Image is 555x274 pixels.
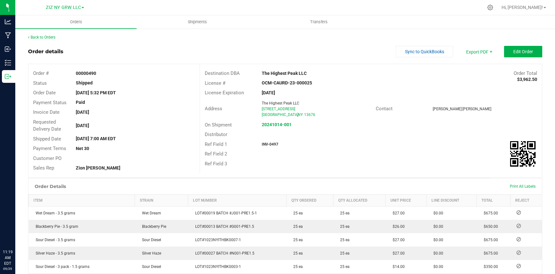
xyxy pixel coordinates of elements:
iframe: Resource center [6,223,25,242]
span: $26.00 [389,224,405,229]
th: Line Discount [426,194,477,206]
li: Export PDF [459,46,498,57]
span: LOT#00027 BATCH #N001-PRE1.5 [192,251,254,256]
span: Silver Haze - 3.5 grams [32,251,75,256]
strong: INV-0497 [262,142,278,147]
span: Sour Diesel [139,264,161,269]
th: Lot Number [188,194,287,206]
strong: [DATE] [262,90,275,95]
span: $350.00 [480,264,498,269]
th: Total [477,194,510,206]
span: [GEOGRAPHIC_DATA] [262,112,298,117]
h1: Order Details [35,184,66,189]
span: 13676 [304,112,315,117]
strong: [DATE] 5:32 PM EDT [76,90,116,95]
span: Ref Field 1 [205,141,227,147]
span: Reject Inventory [514,211,523,214]
span: Hi, [PERSON_NAME]! [502,5,543,10]
span: $0.00 [430,264,443,269]
span: LOT#1023NYITHBK0003-1 [192,264,241,269]
img: Scan me! [510,141,536,167]
span: , [297,112,298,117]
span: Invoice Date [33,109,60,115]
a: Transfers [258,15,380,29]
span: License Expiration [205,90,244,96]
span: 25 ea [337,224,350,229]
span: $27.00 [389,238,405,242]
p: 11:19 AM EDT [3,249,12,266]
span: Distributor [205,132,227,137]
p: 09/29 [3,266,12,271]
span: Order # [33,70,49,76]
span: $14.00 [389,264,405,269]
a: 20241014-001 [262,122,292,127]
th: Qty Ordered [286,194,333,206]
div: Order details [28,48,63,55]
span: Payment Terms [33,146,66,151]
span: Sour Diesel - 3 pack - 1.5 grams [32,264,89,269]
span: On Shipment [205,122,232,128]
a: Back to Orders [28,35,55,40]
span: 25 ea [290,211,303,215]
span: Customer PO [33,155,61,161]
span: Sync to QuickBooks [405,49,444,54]
span: Transfers [302,19,336,25]
span: $27.00 [389,251,405,256]
span: $0.00 [430,238,443,242]
strong: Zion [PERSON_NAME] [76,165,120,170]
span: 25 ea [290,238,303,242]
button: Sync to QuickBooks [396,46,453,57]
span: [STREET_ADDRESS] [262,107,295,111]
span: Reject Inventory [514,264,523,268]
strong: [DATE] [76,110,89,115]
th: Qty Allocated [333,194,385,206]
strong: $3,962.50 [517,77,537,82]
inline-svg: Analytics [5,18,11,25]
strong: OCM-CAURD-23-000025 [262,80,312,85]
span: Contact [376,106,393,112]
div: Manage settings [486,4,494,11]
span: Ref Field 2 [205,151,227,157]
strong: 00000490 [76,71,96,76]
span: Status [33,80,47,86]
span: Ref Field 3 [205,161,227,167]
span: 25 ea [337,251,350,256]
span: $650.00 [480,224,498,229]
span: Sour Diesel - 3.5 grams [32,238,75,242]
span: Address [205,106,222,112]
span: ZIZ NY GRW LLC [46,5,81,10]
strong: Shipped [76,80,93,85]
strong: The Highest Peak LLC [262,71,307,76]
strong: [DATE] 7:00 AM EDT [76,136,116,141]
span: Order Date [33,90,56,96]
span: LOT#00019 BATCH #J001-PRE1.5-1 [192,211,257,215]
span: Print All Labels [510,184,536,189]
span: Order Total [514,70,537,76]
span: NY [298,112,303,117]
inline-svg: Manufacturing [5,32,11,39]
span: $675.00 [480,238,498,242]
span: Payment Status [33,100,67,105]
span: [PERSON_NAME] [462,107,491,111]
inline-svg: Outbound [5,73,11,80]
strong: Paid [76,100,85,105]
span: 25 ea [290,264,303,269]
span: Reject Inventory [514,237,523,241]
span: $0.00 [430,251,443,256]
span: Edit Order [513,49,533,54]
a: Shipments [137,15,258,29]
span: $675.00 [480,211,498,215]
strong: Net 30 [76,146,89,151]
span: 25 ea [290,224,303,229]
span: Shipments [179,19,216,25]
span: Sour Diesel [139,238,161,242]
qrcode: 00000490 [510,141,536,167]
span: License # [205,80,225,86]
span: $0.00 [430,224,443,229]
span: Blackberry Pie [139,224,166,229]
span: Orders [61,19,91,25]
span: LOT#1023NYITHBK0007-1 [192,238,241,242]
inline-svg: Inbound [5,46,11,52]
th: Reject [510,194,542,206]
